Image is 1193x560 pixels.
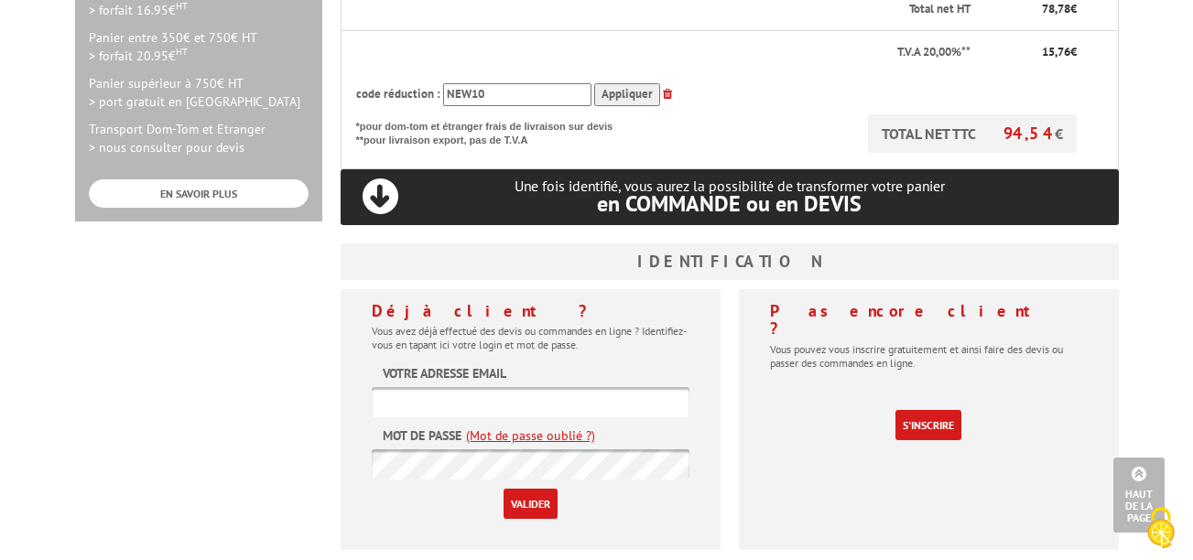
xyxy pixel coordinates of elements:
input: Valider [504,489,558,519]
p: Une fois identifié, vous aurez la possibilité de transformer votre panier [341,178,1119,215]
p: Transport Dom-Tom et Etranger [89,120,309,156]
button: Cookies (fenêtre modale) [1129,498,1193,560]
span: > nous consulter pour devis [89,139,244,156]
input: Appliquer [594,83,660,106]
p: Total net HT [356,1,971,18]
p: *pour dom-tom et étranger frais de livraison sur devis **pour livraison export, pas de T.V.A [356,114,631,148]
h3: Identification [341,243,1119,280]
a: S'inscrire [895,410,961,440]
h4: Pas encore client ? [770,302,1088,339]
span: > port gratuit en [GEOGRAPHIC_DATA] [89,93,300,110]
span: > forfait 16.95€ [89,2,188,18]
sup: HT [176,45,188,58]
span: 78,78 [1042,1,1070,16]
p: Vous pouvez vous inscrire gratuitement et ainsi faire des devis ou passer des commandes en ligne. [770,342,1088,370]
span: 15,76 [1042,44,1070,59]
a: (Mot de passe oublié ?) [466,426,595,445]
span: 94,54 [1003,123,1055,144]
p: Panier supérieur à 750€ HT [89,74,309,111]
p: TOTAL NET TTC € [868,114,1077,153]
p: € [987,1,1076,18]
a: Haut de la page [1113,458,1165,533]
span: code réduction : [356,86,440,102]
img: Cookies (fenêtre modale) [1138,505,1184,551]
span: > forfait 20.95€ [89,48,188,64]
p: Panier entre 350€ et 750€ HT [89,28,309,65]
p: T.V.A 20,00%** [356,44,971,61]
h4: Déjà client ? [372,302,689,320]
span: en COMMANDE ou en DEVIS [597,189,862,218]
p: Vous avez déjà effectué des devis ou commandes en ligne ? Identifiez-vous en tapant ici votre log... [372,324,689,351]
label: Mot de passe [383,426,461,445]
p: € [987,44,1076,61]
a: EN SAVOIR PLUS [89,179,309,208]
label: Votre adresse email [383,364,506,382]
